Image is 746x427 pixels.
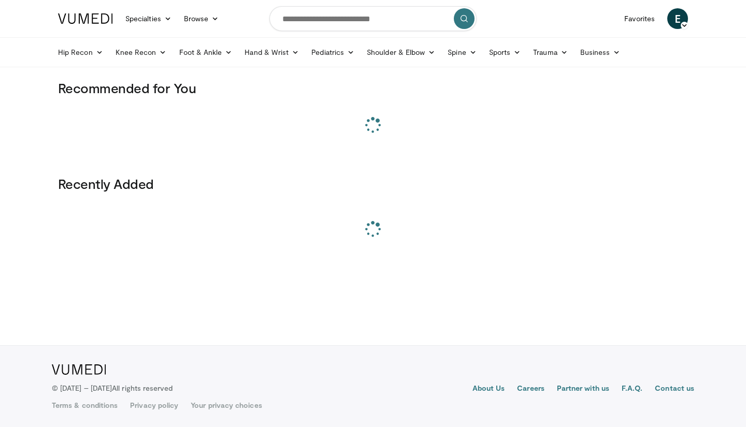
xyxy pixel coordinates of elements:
[130,400,178,410] a: Privacy policy
[112,384,173,392] span: All rights reserved
[58,13,113,24] img: VuMedi Logo
[269,6,477,31] input: Search topics, interventions
[527,42,574,63] a: Trauma
[574,42,627,63] a: Business
[618,8,661,29] a: Favorites
[361,42,441,63] a: Shoulder & Elbow
[58,80,688,96] h3: Recommended for You
[52,383,173,393] p: © [DATE] – [DATE]
[109,42,173,63] a: Knee Recon
[58,175,688,192] h3: Recently Added
[622,383,642,395] a: F.A.Q.
[52,42,109,63] a: Hip Recon
[472,383,505,395] a: About Us
[655,383,694,395] a: Contact us
[191,400,262,410] a: Your privacy choices
[667,8,688,29] a: E
[178,8,225,29] a: Browse
[441,42,482,63] a: Spine
[557,383,609,395] a: Partner with us
[305,42,361,63] a: Pediatrics
[52,364,106,375] img: VuMedi Logo
[483,42,527,63] a: Sports
[238,42,305,63] a: Hand & Wrist
[173,42,239,63] a: Foot & Ankle
[52,400,118,410] a: Terms & conditions
[517,383,544,395] a: Careers
[119,8,178,29] a: Specialties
